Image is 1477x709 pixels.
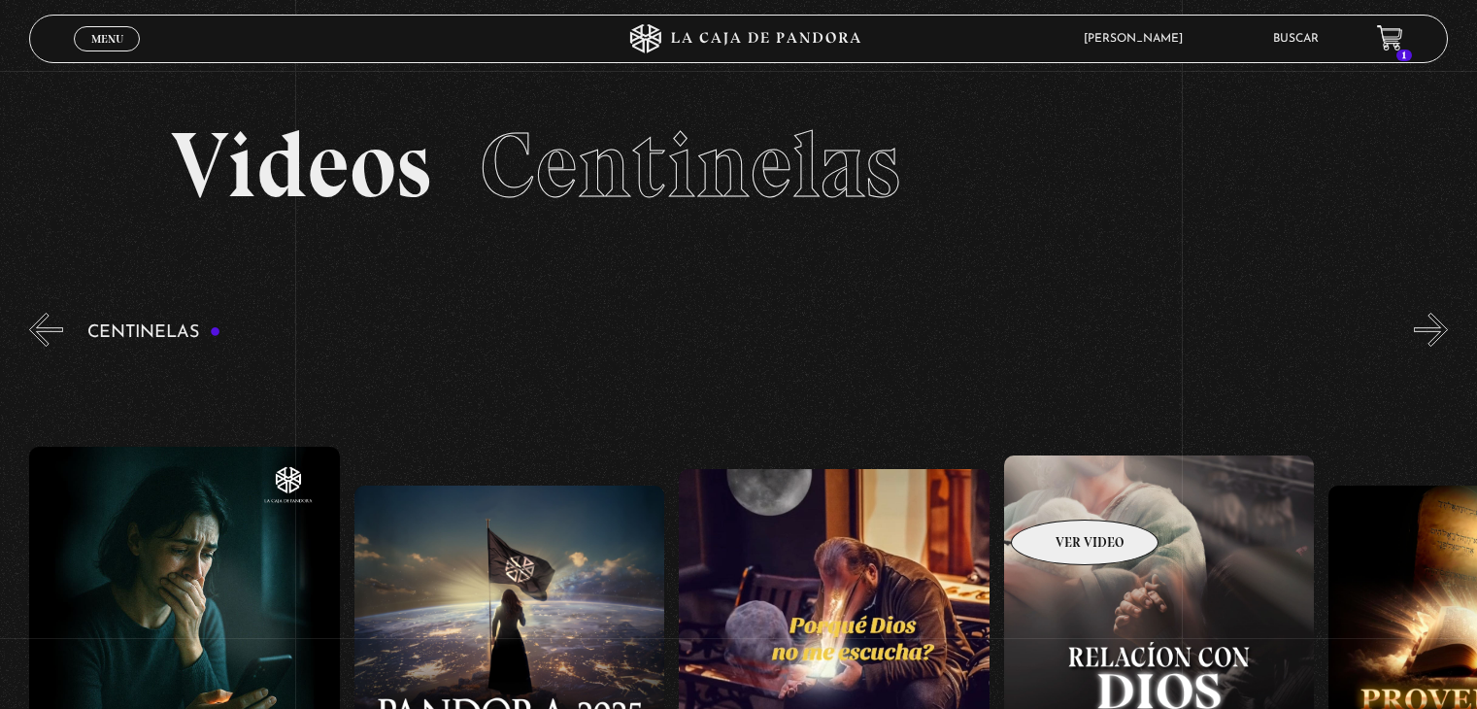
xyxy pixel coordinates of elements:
[1377,25,1403,51] a: 1
[171,119,1305,212] h2: Videos
[84,49,130,62] span: Cerrar
[1273,33,1319,45] a: Buscar
[87,323,220,342] h3: Centinelas
[480,110,900,220] span: Centinelas
[1396,50,1412,61] span: 1
[91,33,123,45] span: Menu
[29,313,63,347] button: Previous
[1074,33,1202,45] span: [PERSON_NAME]
[1414,313,1448,347] button: Next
